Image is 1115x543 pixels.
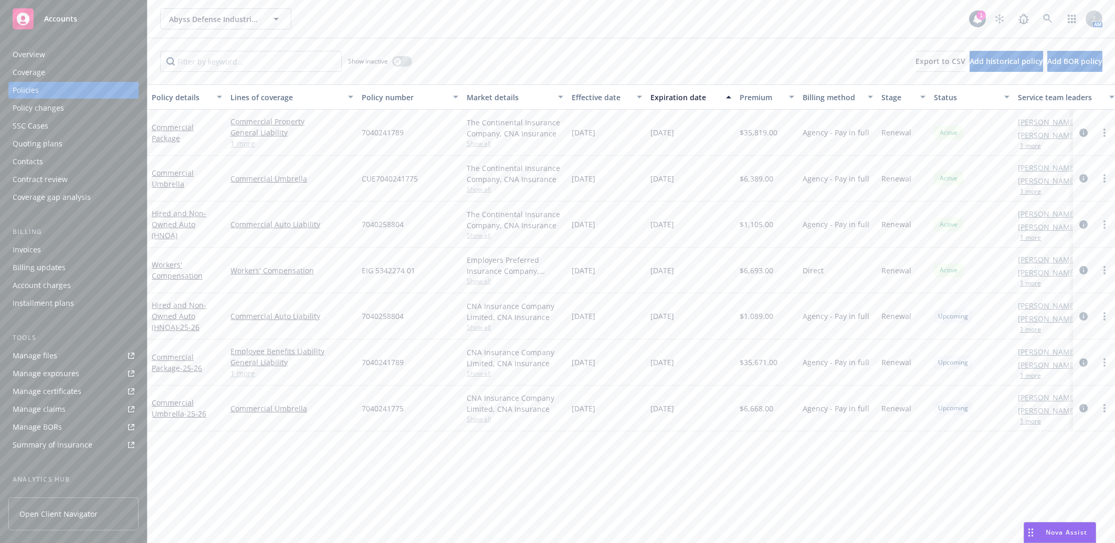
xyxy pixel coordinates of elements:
[1018,313,1077,324] a: [PERSON_NAME]
[230,116,353,127] a: Commercial Property
[572,265,595,276] span: [DATE]
[740,403,773,414] span: $6,668.00
[13,153,43,170] div: Contacts
[938,265,959,275] span: Active
[877,84,930,110] button: Stage
[44,15,77,23] span: Accounts
[1077,172,1090,185] a: circleInformation
[803,357,869,368] span: Agency - Pay in full
[152,92,211,103] div: Policy details
[8,118,139,134] a: SSC Cases
[13,46,45,63] div: Overview
[8,64,139,81] a: Coverage
[572,219,595,230] span: [DATE]
[13,100,64,116] div: Policy changes
[8,189,139,206] a: Coverage gap analysis
[740,357,777,368] span: $35,671.00
[467,323,563,332] span: Show all
[1018,130,1077,141] a: [PERSON_NAME]
[152,300,206,332] a: Hired and Non-Owned Auto (HNOA)
[976,10,986,20] div: 1
[803,403,869,414] span: Agency - Pay in full
[13,241,41,258] div: Invoices
[8,82,139,99] a: Policies
[169,14,260,25] span: Abyss Defense Industries, Inc.
[1098,218,1111,231] a: more
[803,311,869,322] span: Agency - Pay in full
[467,369,563,378] span: Show all
[8,295,139,312] a: Installment plans
[230,357,353,368] a: General Liability
[467,276,563,285] span: Show all
[572,92,630,103] div: Effective date
[1046,528,1087,537] span: Nova Assist
[938,128,959,137] span: Active
[152,352,202,373] a: Commercial Package
[160,51,342,72] input: Filter by keyword...
[362,219,404,230] span: 7040258804
[803,219,869,230] span: Agency - Pay in full
[1018,92,1103,103] div: Service team leaders
[1061,8,1082,29] a: Switch app
[467,231,563,240] span: Show all
[8,333,139,343] div: Tools
[19,508,98,519] span: Open Client Navigator
[1020,418,1041,424] button: 1 more
[362,403,404,414] span: 7040241775
[13,401,66,418] div: Manage claims
[938,312,968,321] span: Upcoming
[572,403,595,414] span: [DATE]
[650,265,674,276] span: [DATE]
[467,414,563,423] span: Show all
[740,127,777,138] span: $35,819.00
[180,363,202,373] span: - 25-26
[650,403,674,414] span: [DATE]
[1098,172,1111,185] a: more
[13,118,48,134] div: SSC Cases
[1077,264,1090,276] a: circleInformation
[13,171,68,188] div: Contract review
[650,357,674,368] span: [DATE]
[881,127,911,138] span: Renewal
[362,127,404,138] span: 7040241789
[13,189,91,206] div: Coverage gap analysis
[803,173,869,184] span: Agency - Pay in full
[8,135,139,152] a: Quoting plans
[1024,522,1096,543] button: Nova Assist
[1020,235,1041,241] button: 1 more
[1020,372,1041,379] button: 1 more
[881,311,911,322] span: Renewal
[740,311,773,322] span: $1,089.00
[1018,359,1077,370] a: [PERSON_NAME]
[467,185,563,194] span: Show all
[1037,8,1058,29] a: Search
[881,219,911,230] span: Renewal
[230,311,353,322] a: Commercial Auto Liability
[8,401,139,418] a: Manage claims
[8,277,139,294] a: Account charges
[572,127,595,138] span: [DATE]
[230,138,353,149] a: 1 more
[13,295,74,312] div: Installment plans
[467,163,563,185] div: The Continental Insurance Company, CNA Insurance
[13,135,62,152] div: Quoting plans
[1018,175,1077,186] a: [PERSON_NAME]
[1018,162,1077,173] a: [PERSON_NAME]
[184,409,206,419] span: - 25-26
[989,8,1010,29] a: Stop snowing
[1013,8,1034,29] a: Report a Bug
[803,92,861,103] div: Billing method
[1020,188,1041,195] button: 1 more
[8,347,139,364] a: Manage files
[1098,126,1111,139] a: more
[362,92,447,103] div: Policy number
[740,265,773,276] span: $6,693.00
[8,259,139,276] a: Billing updates
[152,398,206,419] a: Commercial Umbrella
[13,82,39,99] div: Policies
[567,84,646,110] button: Effective date
[916,51,965,72] button: Export to CSV
[1077,402,1090,414] a: circleInformation
[1018,405,1077,416] a: [PERSON_NAME]
[1018,221,1077,232] a: [PERSON_NAME]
